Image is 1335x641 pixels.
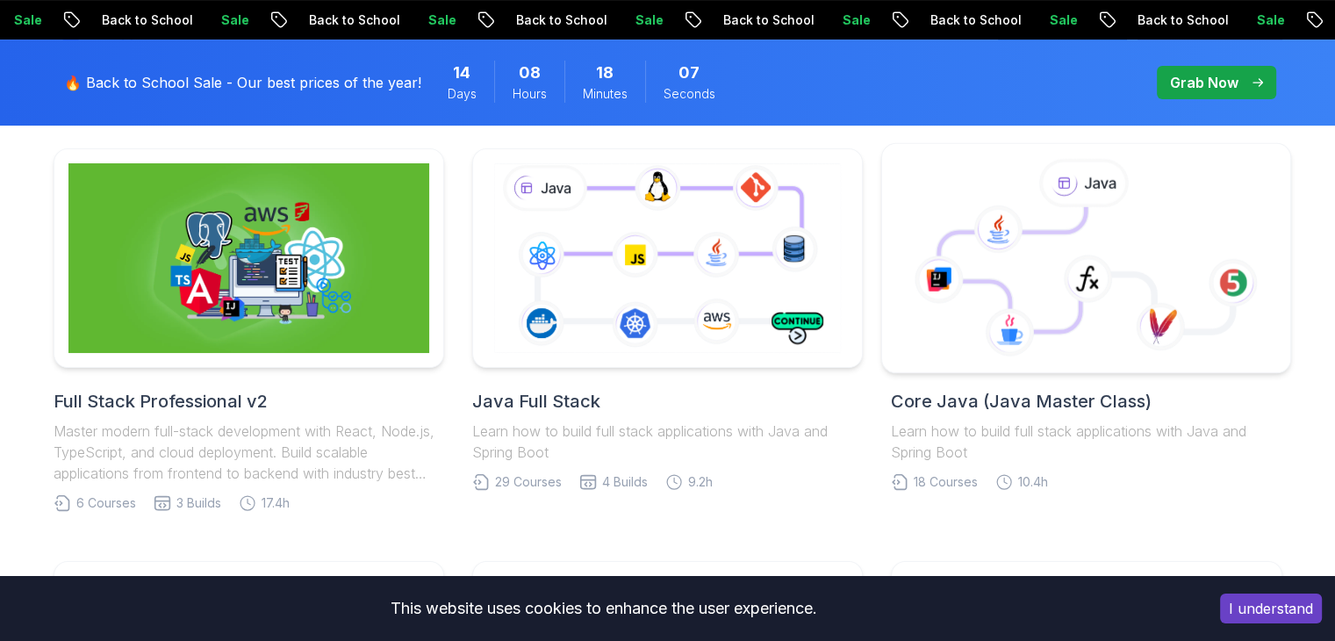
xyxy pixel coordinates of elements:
[688,473,713,491] span: 9.2h
[68,163,429,353] img: Full Stack Professional v2
[453,61,470,85] span: 14 Days
[472,389,863,414] h2: Java Full Stack
[54,389,444,414] h2: Full Stack Professional v2
[596,61,614,85] span: 18 Minutes
[1018,473,1048,491] span: 10.4h
[913,11,1032,29] p: Back to School
[664,85,715,103] span: Seconds
[448,85,477,103] span: Days
[1170,72,1238,93] p: Grab Now
[891,148,1281,491] a: Core Java (Java Master Class)Learn how to build full stack applications with Java and Spring Boot...
[291,11,411,29] p: Back to School
[262,494,290,512] span: 17.4h
[411,11,467,29] p: Sale
[618,11,674,29] p: Sale
[891,389,1281,414] h2: Core Java (Java Master Class)
[54,148,444,512] a: Full Stack Professional v2Full Stack Professional v2Master modern full-stack development with Rea...
[204,11,260,29] p: Sale
[914,473,978,491] span: 18 Courses
[64,72,421,93] p: 🔥 Back to School Sale - Our best prices of the year!
[76,494,136,512] span: 6 Courses
[678,61,700,85] span: 7 Seconds
[706,11,825,29] p: Back to School
[519,61,541,85] span: 8 Hours
[583,85,628,103] span: Minutes
[176,494,221,512] span: 3 Builds
[513,85,547,103] span: Hours
[54,421,444,484] p: Master modern full-stack development with React, Node.js, TypeScript, and cloud deployment. Build...
[1239,11,1296,29] p: Sale
[1032,11,1088,29] p: Sale
[13,589,1194,628] div: This website uses cookies to enhance the user experience.
[891,421,1281,463] p: Learn how to build full stack applications with Java and Spring Boot
[1220,594,1322,623] button: Accept cookies
[1120,11,1239,29] p: Back to School
[472,421,863,463] p: Learn how to build full stack applications with Java and Spring Boot
[495,473,562,491] span: 29 Courses
[472,148,863,491] a: Java Full StackLearn how to build full stack applications with Java and Spring Boot29 Courses4 Bu...
[84,11,204,29] p: Back to School
[602,473,648,491] span: 4 Builds
[499,11,618,29] p: Back to School
[825,11,881,29] p: Sale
